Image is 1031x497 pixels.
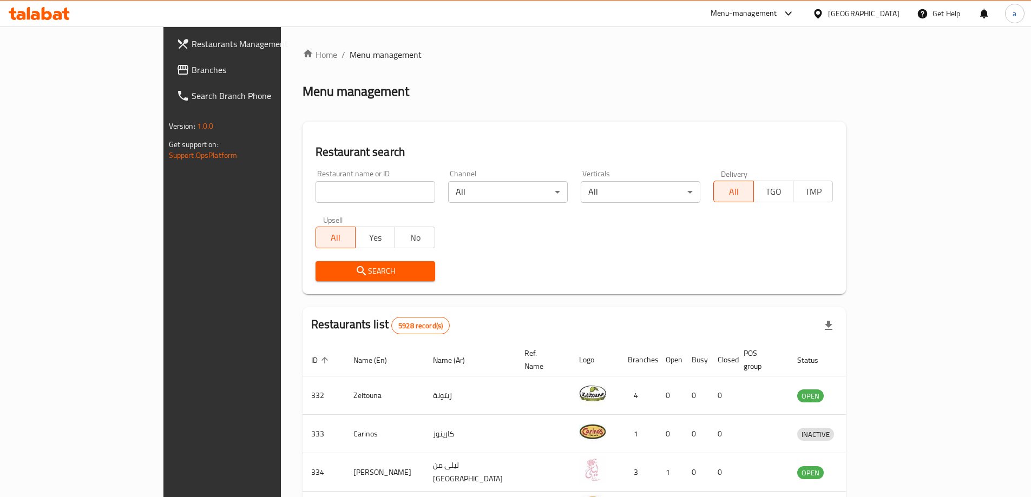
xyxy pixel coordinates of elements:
[355,227,395,248] button: Yes
[797,354,832,367] span: Status
[345,453,424,492] td: [PERSON_NAME]
[395,227,435,248] button: No
[197,119,214,133] span: 1.0.0
[424,453,516,492] td: ليلى من [GEOGRAPHIC_DATA]
[169,148,238,162] a: Support.OpsPlatform
[570,343,619,376] th: Logo
[797,467,824,479] span: OPEN
[619,415,657,453] td: 1
[169,137,219,151] span: Get support on:
[323,216,343,223] label: Upsell
[169,119,195,133] span: Version:
[816,313,842,339] div: Export file
[324,264,426,278] span: Search
[168,57,336,83] a: Branches
[316,144,833,160] h2: Restaurant search
[797,428,834,441] div: INACTIVE
[192,63,327,76] span: Branches
[345,376,424,415] td: Zeitouna
[303,83,409,100] h2: Menu management
[311,316,450,334] h2: Restaurants list
[1013,8,1016,19] span: a
[448,181,568,203] div: All
[657,415,683,453] td: 0
[709,415,735,453] td: 0
[353,354,401,367] span: Name (En)
[619,453,657,492] td: 3
[424,376,516,415] td: زيتونة
[683,453,709,492] td: 0
[581,181,700,203] div: All
[360,230,391,246] span: Yes
[619,376,657,415] td: 4
[709,453,735,492] td: 0
[579,380,606,407] img: Zeitouna
[579,456,606,483] img: Leila Min Lebnan
[683,376,709,415] td: 0
[342,48,345,61] li: /
[709,343,735,376] th: Closed
[683,343,709,376] th: Busy
[711,7,777,20] div: Menu-management
[619,343,657,376] th: Branches
[399,230,430,246] span: No
[797,428,834,441] span: INACTIVE
[797,390,824,402] span: OPEN
[657,453,683,492] td: 1
[828,8,899,19] div: [GEOGRAPHIC_DATA]
[657,343,683,376] th: Open
[424,415,516,453] td: كارينوز
[316,261,435,281] button: Search
[316,227,356,248] button: All
[718,184,749,200] span: All
[721,170,748,177] label: Delivery
[192,37,327,50] span: Restaurants Management
[798,184,829,200] span: TMP
[744,347,776,373] span: POS group
[753,181,793,202] button: TGO
[168,31,336,57] a: Restaurants Management
[168,83,336,109] a: Search Branch Phone
[192,89,327,102] span: Search Branch Phone
[320,230,351,246] span: All
[350,48,422,61] span: Menu management
[579,418,606,445] img: Carinos
[713,181,753,202] button: All
[433,354,479,367] span: Name (Ar)
[303,48,846,61] nav: breadcrumb
[524,347,557,373] span: Ref. Name
[316,181,435,203] input: Search for restaurant name or ID..
[345,415,424,453] td: Carinos
[657,376,683,415] td: 0
[758,184,789,200] span: TGO
[392,321,449,331] span: 5928 record(s)
[311,354,332,367] span: ID
[683,415,709,453] td: 0
[709,376,735,415] td: 0
[793,181,833,202] button: TMP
